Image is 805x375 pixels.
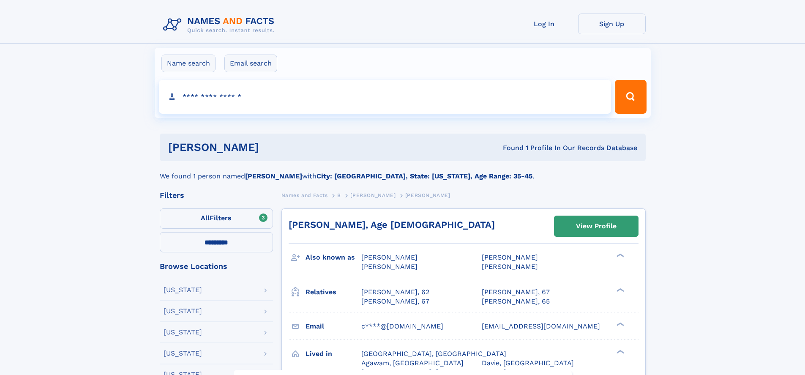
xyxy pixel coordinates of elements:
h1: [PERSON_NAME] [168,142,381,153]
h3: Relatives [306,285,361,299]
div: ❯ [614,253,625,258]
b: [PERSON_NAME] [245,172,302,180]
div: [US_STATE] [164,350,202,357]
div: We found 1 person named with . [160,161,646,181]
label: Filters [160,208,273,229]
a: B [337,190,341,200]
div: [US_STATE] [164,308,202,315]
a: [PERSON_NAME], 65 [482,297,550,306]
div: Browse Locations [160,263,273,270]
a: Log In [510,14,578,34]
a: Sign Up [578,14,646,34]
div: Found 1 Profile In Our Records Database [381,143,637,153]
a: [PERSON_NAME], 67 [482,287,550,297]
div: View Profile [576,216,617,236]
a: [PERSON_NAME] [350,190,396,200]
div: ❯ [614,321,625,327]
span: [EMAIL_ADDRESS][DOMAIN_NAME] [482,322,600,330]
h3: Lived in [306,347,361,361]
div: ❯ [614,349,625,354]
span: [GEOGRAPHIC_DATA], [GEOGRAPHIC_DATA] [361,350,506,358]
a: Names and Facts [281,190,328,200]
span: [PERSON_NAME] [405,192,450,198]
img: Logo Names and Facts [160,14,281,36]
a: [PERSON_NAME], 62 [361,287,429,297]
b: City: [GEOGRAPHIC_DATA], State: [US_STATE], Age Range: 35-45 [317,172,532,180]
button: Search Button [615,80,646,114]
span: B [337,192,341,198]
a: View Profile [554,216,638,236]
span: [PERSON_NAME] [482,253,538,261]
label: Email search [224,55,277,72]
label: Name search [161,55,216,72]
div: [US_STATE] [164,287,202,293]
span: [PERSON_NAME] [350,192,396,198]
div: [US_STATE] [164,329,202,336]
h3: Also known as [306,250,361,265]
span: Agawam, [GEOGRAPHIC_DATA] [361,359,464,367]
span: [PERSON_NAME] [482,263,538,271]
input: search input [159,80,611,114]
a: [PERSON_NAME], 67 [361,297,429,306]
span: Davie, [GEOGRAPHIC_DATA] [482,359,574,367]
h3: Email [306,319,361,334]
span: [PERSON_NAME] [361,253,418,261]
div: Filters [160,192,273,199]
div: ❯ [614,287,625,293]
a: [PERSON_NAME], Age [DEMOGRAPHIC_DATA] [289,219,495,230]
span: [PERSON_NAME] [361,263,418,271]
span: All [201,214,210,222]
